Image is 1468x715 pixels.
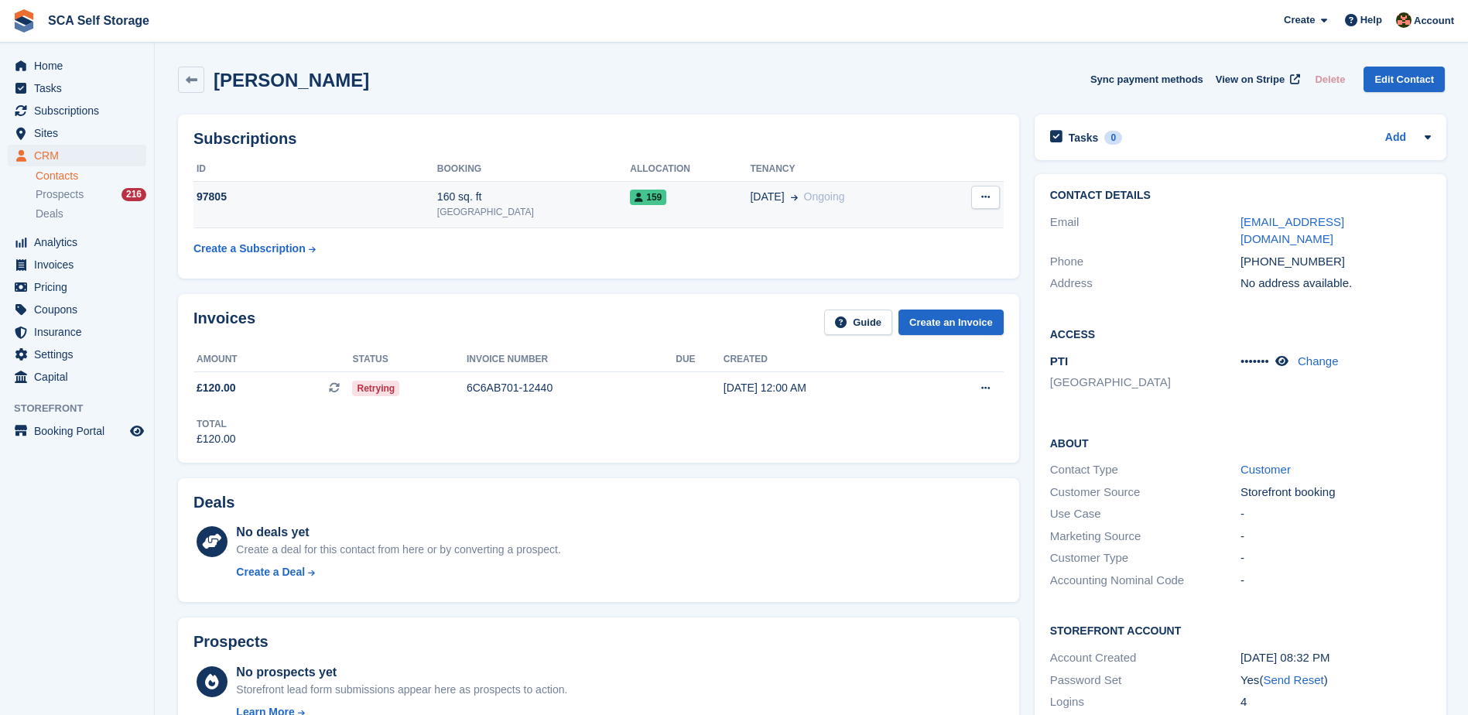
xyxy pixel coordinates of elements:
[8,145,146,166] a: menu
[193,494,234,511] h2: Deals
[8,366,146,388] a: menu
[824,310,892,335] a: Guide
[8,344,146,365] a: menu
[804,190,845,203] span: Ongoing
[8,100,146,121] a: menu
[1050,374,1240,392] li: [GEOGRAPHIC_DATA]
[437,189,630,205] div: 160 sq. ft
[1090,67,1203,92] button: Sync payment methods
[1259,673,1327,686] span: ( )
[1360,12,1382,28] span: Help
[236,682,567,698] div: Storefront lead form submissions appear here as prospects to action.
[1050,326,1431,341] h2: Access
[34,55,127,77] span: Home
[193,633,269,651] h2: Prospects
[1050,549,1240,567] div: Customer Type
[197,417,236,431] div: Total
[1050,505,1240,523] div: Use Case
[724,347,925,372] th: Created
[36,169,146,183] a: Contacts
[236,564,305,580] div: Create a Deal
[193,130,1004,148] h2: Subscriptions
[1050,572,1240,590] div: Accounting Nominal Code
[8,254,146,275] a: menu
[8,55,146,77] a: menu
[352,381,399,396] span: Retrying
[1240,549,1431,567] div: -
[1396,12,1412,28] img: Sarah Race
[34,254,127,275] span: Invoices
[236,663,567,682] div: No prospects yet
[467,347,676,372] th: Invoice number
[1414,13,1454,29] span: Account
[1050,672,1240,689] div: Password Set
[1240,505,1431,523] div: -
[8,321,146,343] a: menu
[1050,190,1431,202] h2: Contact Details
[1385,129,1406,147] a: Add
[437,205,630,219] div: [GEOGRAPHIC_DATA]
[34,276,127,298] span: Pricing
[1240,463,1291,476] a: Customer
[34,122,127,144] span: Sites
[898,310,1004,335] a: Create an Invoice
[12,9,36,32] img: stora-icon-8386f47178a22dfd0bd8f6a31ec36ba5ce8667c1dd55bd0f319d3a0aa187defe.svg
[1240,275,1431,292] div: No address available.
[36,186,146,203] a: Prospects 216
[214,70,369,91] h2: [PERSON_NAME]
[1240,649,1431,667] div: [DATE] 08:32 PM
[724,380,925,396] div: [DATE] 12:00 AM
[34,77,127,99] span: Tasks
[36,206,146,222] a: Deals
[1050,461,1240,479] div: Contact Type
[236,542,560,558] div: Create a deal for this contact from here or by converting a prospect.
[42,8,156,33] a: SCA Self Storage
[1240,484,1431,501] div: Storefront booking
[1240,528,1431,546] div: -
[34,420,127,442] span: Booking Portal
[630,157,750,182] th: Allocation
[1309,67,1351,92] button: Delete
[1240,253,1431,271] div: [PHONE_NUMBER]
[8,420,146,442] a: menu
[128,422,146,440] a: Preview store
[1050,435,1431,450] h2: About
[8,122,146,144] a: menu
[193,241,306,257] div: Create a Subscription
[1210,67,1303,92] a: View on Stripe
[1240,354,1269,368] span: •••••••
[236,564,560,580] a: Create a Deal
[34,231,127,253] span: Analytics
[8,276,146,298] a: menu
[750,189,784,205] span: [DATE]
[34,321,127,343] span: Insurance
[1240,672,1431,689] div: Yes
[1263,673,1323,686] a: Send Reset
[1216,72,1285,87] span: View on Stripe
[1050,484,1240,501] div: Customer Source
[1240,693,1431,711] div: 4
[34,299,127,320] span: Coupons
[1050,253,1240,271] div: Phone
[36,207,63,221] span: Deals
[630,190,666,205] span: 159
[352,347,466,372] th: Status
[193,157,437,182] th: ID
[676,347,724,372] th: Due
[193,347,352,372] th: Amount
[236,523,560,542] div: No deals yet
[467,380,676,396] div: 6C6AB701-12440
[1050,622,1431,638] h2: Storefront Account
[193,189,437,205] div: 97805
[1104,131,1122,145] div: 0
[193,234,316,263] a: Create a Subscription
[1284,12,1315,28] span: Create
[1050,693,1240,711] div: Logins
[34,344,127,365] span: Settings
[1050,214,1240,248] div: Email
[8,77,146,99] a: menu
[1050,649,1240,667] div: Account Created
[197,431,236,447] div: £120.00
[14,401,154,416] span: Storefront
[1240,572,1431,590] div: -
